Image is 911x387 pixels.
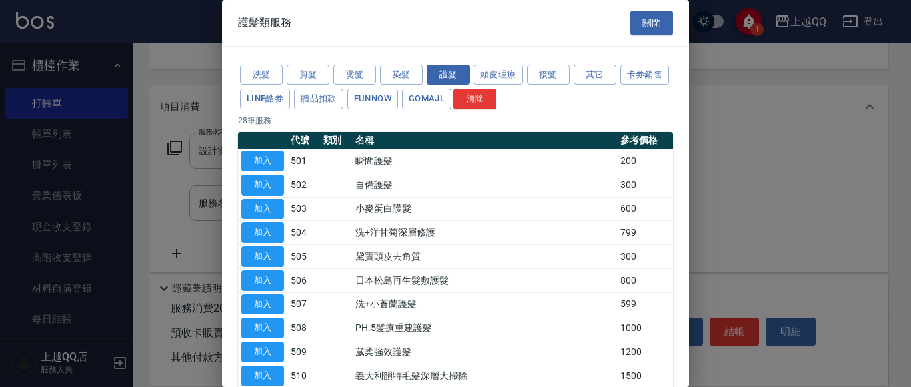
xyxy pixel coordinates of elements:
th: 名稱 [352,132,617,149]
button: 護髮 [427,65,470,85]
button: 加入 [241,199,284,220]
button: 頭皮理療 [474,65,523,85]
p: 28 筆服務 [238,115,673,127]
button: 清除 [453,89,496,109]
button: 加入 [241,151,284,171]
th: 代號 [287,132,320,149]
td: 800 [617,268,673,292]
td: 300 [617,173,673,197]
td: 1200 [617,340,673,364]
td: 509 [287,340,320,364]
td: 501 [287,149,320,173]
button: LINE酷券 [240,89,290,109]
td: 小麥蛋白護髮 [352,197,617,221]
button: 關閉 [630,11,673,35]
button: 加入 [241,366,284,386]
td: 200 [617,149,673,173]
td: 1000 [617,316,673,340]
th: 參考價格 [617,132,673,149]
td: 502 [287,173,320,197]
button: GOMAJL [402,89,451,109]
button: 洗髮 [240,65,283,85]
td: 洗+洋甘菊深層修護 [352,221,617,245]
td: 508 [287,316,320,340]
td: 自備護髮 [352,173,617,197]
td: 503 [287,197,320,221]
span: 護髮類服務 [238,16,291,29]
td: 瞬間護髮 [352,149,617,173]
button: FUNNOW [347,89,398,109]
button: 加入 [241,222,284,243]
button: 加入 [241,294,284,315]
td: 507 [287,292,320,316]
td: 504 [287,221,320,245]
button: 剪髮 [287,65,329,85]
td: 葳柔強效護髮 [352,340,617,364]
button: 加入 [241,270,284,291]
button: 贈品扣款 [294,89,343,109]
td: 600 [617,197,673,221]
button: 染髮 [380,65,423,85]
td: 日本松島再生髮敷護髮 [352,268,617,292]
button: 卡券銷售 [620,65,670,85]
td: 300 [617,245,673,269]
button: 加入 [241,342,284,362]
button: 接髮 [527,65,570,85]
button: 加入 [241,175,284,196]
td: PH.5髪療重建護髮 [352,316,617,340]
td: 洗+小蒼蘭護髮 [352,292,617,316]
td: 799 [617,221,673,245]
button: 加入 [241,246,284,267]
td: 599 [617,292,673,316]
td: 506 [287,268,320,292]
td: 黛寶頭皮去角質 [352,245,617,269]
th: 類別 [320,132,353,149]
button: 燙髮 [333,65,376,85]
td: 505 [287,245,320,269]
button: 其它 [574,65,616,85]
button: 加入 [241,318,284,338]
